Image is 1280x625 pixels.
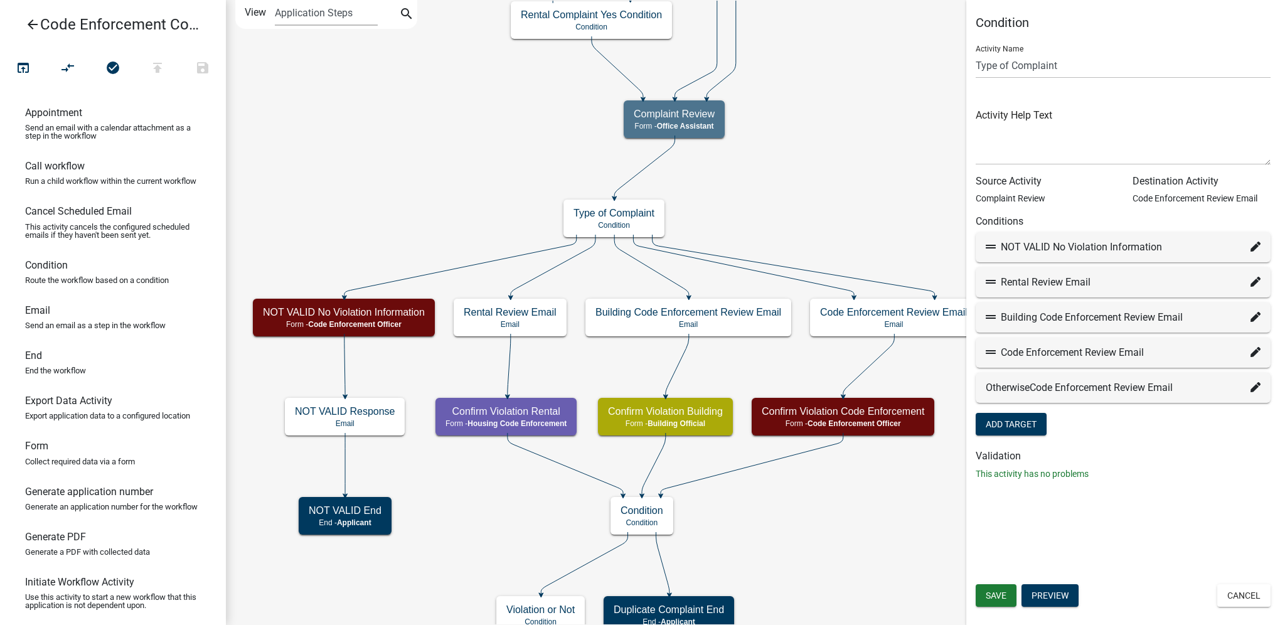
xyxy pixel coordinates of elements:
[521,9,662,21] h5: Rental Complaint Yes Condition
[976,215,1271,227] h6: Conditions
[820,320,968,329] p: Email
[25,366,86,375] p: End the workflow
[135,55,180,82] button: Publish
[595,306,781,318] h5: Building Code Enforcement Review Email
[308,320,402,329] span: Code Enforcement Officer
[25,205,132,217] h6: Cancel Scheduled Email
[521,23,662,31] p: Condition
[621,505,663,516] h5: Condition
[464,306,557,318] h5: Rental Review Email
[25,503,198,511] p: Generate an application number for the workflow
[976,192,1114,205] p: Complaint Review
[90,55,136,82] button: No problems
[309,505,381,516] h5: NOT VALID End
[25,124,201,140] p: Send an email with a calendar attachment as a step in the workflow
[1,55,225,85] div: Workflow actions
[397,5,417,25] button: search
[986,310,1261,325] div: Building Code Enforcement Review Email
[25,576,134,588] h6: Initiate Workflow Activity
[595,320,781,329] p: Email
[195,60,210,78] i: save
[1021,584,1079,607] button: Preview
[25,395,112,407] h6: Export Data Activity
[25,486,153,498] h6: Generate application number
[621,518,663,527] p: Condition
[1,55,46,82] button: Test Workflow
[657,122,714,131] span: Office Assistant
[25,548,150,556] p: Generate a PDF with collected data
[762,405,924,417] h5: Confirm Violation Code Enforcement
[820,306,968,318] h5: Code Enforcement Review Email
[1217,584,1271,607] button: Cancel
[976,450,1271,462] h6: Validation
[263,306,425,318] h5: NOT VALID No Violation Information
[976,584,1016,607] button: Save
[648,419,705,428] span: Building Official
[808,419,901,428] span: Code Enforcement Officer
[25,276,169,284] p: Route the workflow based on a condition
[399,6,414,24] i: search
[1133,175,1271,187] h6: Destination Activity
[1030,382,1173,393] span: Code Enforcement Review Email
[25,304,50,316] h6: Email
[614,604,724,616] h5: Duplicate Complaint End
[25,160,85,172] h6: Call workflow
[467,419,567,428] span: Housing Code Enforcement
[10,10,206,39] a: Code Enforcement Complaint
[105,60,120,78] i: check_circle
[25,457,135,466] p: Collect required data via a form
[986,275,1261,290] div: Rental Review Email
[573,221,654,230] p: Condition
[263,320,425,329] p: Form -
[295,419,395,428] p: Email
[986,345,1261,360] div: Code Enforcement Review Email
[45,55,90,82] button: Auto Layout
[25,350,42,361] h6: End
[25,17,40,35] i: arrow_back
[976,15,1271,30] h5: Condition
[608,419,723,428] p: Form -
[25,593,201,609] p: Use this activity to start a new workflow that this application is not dependent upon.
[445,419,567,428] p: Form -
[25,259,68,271] h6: Condition
[573,207,654,219] h5: Type of Complaint
[506,604,575,616] h5: Violation or Not
[608,405,723,417] h5: Confirm Violation Building
[25,223,201,239] p: This activity cancels the configured scheduled emails if they haven't been sent yet.
[976,467,1271,481] p: This activity has no problems
[309,518,381,527] p: End -
[445,405,567,417] h5: Confirm Violation Rental
[150,60,165,78] i: publish
[16,60,31,78] i: open_in_browser
[25,412,190,420] p: Export application data to a configured location
[986,380,1261,395] div: Otherwise
[986,590,1006,601] span: Save
[25,531,86,543] h6: Generate PDF
[295,405,395,417] h5: NOT VALID Response
[61,60,76,78] i: compare_arrows
[976,175,1114,187] h6: Source Activity
[464,320,557,329] p: Email
[25,177,196,185] p: Run a child workflow within the current workflow
[634,108,715,120] h5: Complaint Review
[25,440,48,452] h6: Form
[634,122,715,131] p: Form -
[976,413,1047,435] button: Add Target
[762,419,924,428] p: Form -
[25,321,166,329] p: Send an email as a step in the workflow
[1133,192,1271,205] p: Code Enforcement Review Email
[180,55,225,82] button: Save
[25,107,82,119] h6: Appointment
[986,240,1261,255] div: NOT VALID No Violation Information
[337,518,371,527] span: Applicant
